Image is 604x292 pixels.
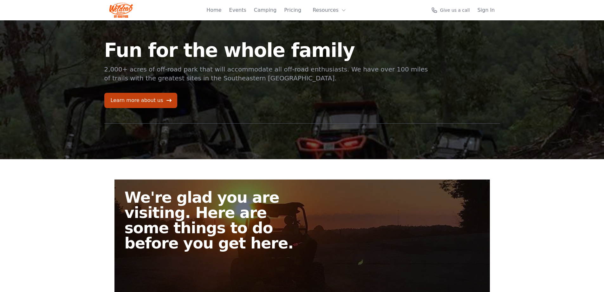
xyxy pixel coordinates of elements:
[309,4,350,17] button: Resources
[104,41,429,60] h1: Fun for the whole family
[477,6,495,14] a: Sign In
[431,7,470,13] a: Give us a call
[206,6,221,14] a: Home
[104,65,429,83] p: 2,000+ acres of off-road park that will accommodate all off-road enthusiasts. We have over 100 mi...
[254,6,276,14] a: Camping
[109,3,133,18] img: Wildcat Logo
[104,93,177,108] a: Learn more about us
[125,190,307,251] h2: We're glad you are visiting. Here are some things to do before you get here.
[440,7,470,13] span: Give us a call
[284,6,301,14] a: Pricing
[229,6,246,14] a: Events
